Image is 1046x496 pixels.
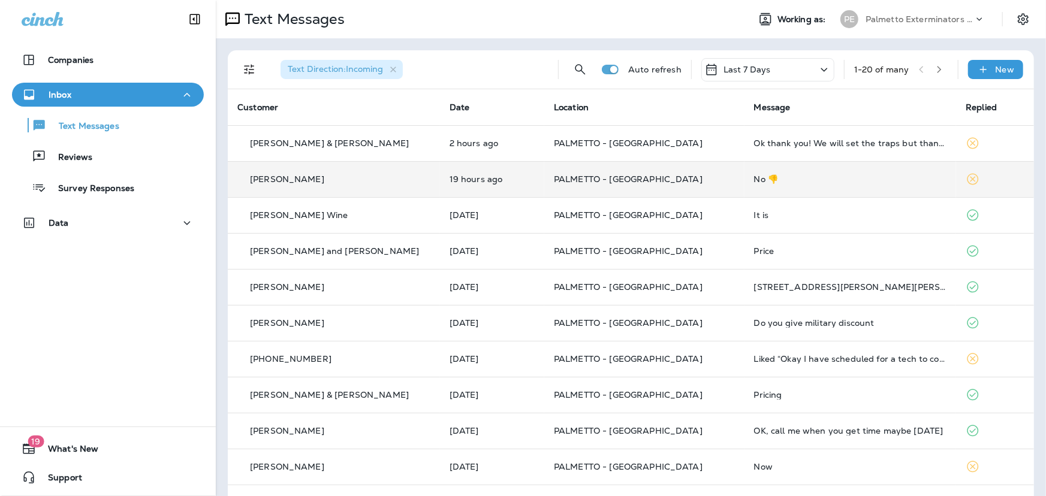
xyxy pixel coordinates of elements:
[12,175,204,200] button: Survey Responses
[250,174,324,184] p: [PERSON_NAME]
[854,65,909,74] div: 1 - 20 of many
[36,473,82,487] span: Support
[250,354,331,364] p: [PHONE_NUMBER]
[250,138,409,148] p: [PERSON_NAME] & [PERSON_NAME]
[47,121,119,132] p: Text Messages
[46,183,134,195] p: Survey Responses
[12,144,204,169] button: Reviews
[288,63,383,74] span: Text Direction : Incoming
[450,174,535,184] p: Sep 22, 2025 07:50 PM
[554,425,703,436] span: PALMETTO - [GEOGRAPHIC_DATA]
[250,426,324,435] p: [PERSON_NAME]
[28,435,44,447] span: 19
[554,389,703,400] span: PALMETTO - [GEOGRAPHIC_DATA]
[12,437,204,461] button: 19What's New
[754,462,947,471] div: Now
[554,174,703,185] span: PALMETTO - [GEOGRAPHIC_DATA]
[250,318,324,328] p: [PERSON_NAME]
[450,246,535,256] p: Sep 22, 2025 06:40 AM
[554,317,703,328] span: PALMETTO - [GEOGRAPHIC_DATA]
[554,246,703,256] span: PALMETTO - [GEOGRAPHIC_DATA]
[754,102,791,113] span: Message
[966,102,997,113] span: Replied
[46,152,92,164] p: Reviews
[450,282,535,292] p: Sep 19, 2025 08:49 PM
[450,138,535,148] p: Sep 23, 2025 11:57 AM
[996,65,1014,74] p: New
[281,60,403,79] div: Text Direction:Incoming
[12,211,204,235] button: Data
[49,90,71,99] p: Inbox
[754,246,947,256] div: Price
[754,318,947,328] div: Do you give military discount
[754,426,947,435] div: OK, call me when you get time maybe tomorrow
[568,58,592,81] button: Search Messages
[554,353,703,364] span: PALMETTO - [GEOGRAPHIC_DATA]
[12,465,204,489] button: Support
[628,65,682,74] p: Auto refresh
[724,65,771,74] p: Last 7 Days
[12,113,204,138] button: Text Messages
[754,390,947,400] div: Pricing
[450,390,535,400] p: Sep 18, 2025 04:32 PM
[250,282,324,292] p: [PERSON_NAME]
[250,210,348,220] p: [PERSON_NAME] Wine
[36,444,98,458] span: What's New
[250,246,419,256] p: [PERSON_NAME] and [PERSON_NAME]
[754,138,947,148] div: Ok thank you! We will set the traps but thank you!
[754,282,947,292] div: 8764 Laurel Grove Lane, North Charleston
[1012,8,1034,30] button: Settings
[49,218,69,228] p: Data
[754,210,947,220] div: It is
[777,14,828,25] span: Working as:
[12,83,204,107] button: Inbox
[450,462,535,471] p: Sep 18, 2025 03:16 PM
[866,14,973,24] p: Palmetto Exterminators LLC
[237,102,278,113] span: Customer
[178,7,212,31] button: Collapse Sidebar
[450,354,535,364] p: Sep 19, 2025 01:24 PM
[554,138,703,149] span: PALMETTO - [GEOGRAPHIC_DATA]
[754,354,947,364] div: Liked “Okay I have scheduled for a tech to come out Wednesday the 24th between 8-10am. I have als...
[554,282,703,292] span: PALMETTO - [GEOGRAPHIC_DATA]
[450,426,535,435] p: Sep 18, 2025 04:20 PM
[240,10,345,28] p: Text Messages
[554,210,703,220] span: PALMETTO - [GEOGRAPHIC_DATA]
[450,210,535,220] p: Sep 22, 2025 02:02 PM
[48,55,94,65] p: Companies
[754,174,947,184] div: No 👎
[840,10,858,28] div: PE
[554,461,703,472] span: PALMETTO - [GEOGRAPHIC_DATA]
[450,102,470,113] span: Date
[12,48,204,72] button: Companies
[250,390,409,400] p: [PERSON_NAME] & [PERSON_NAME]
[554,102,589,113] span: Location
[250,462,324,471] p: [PERSON_NAME]
[237,58,261,81] button: Filters
[450,318,535,328] p: Sep 19, 2025 05:51 PM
